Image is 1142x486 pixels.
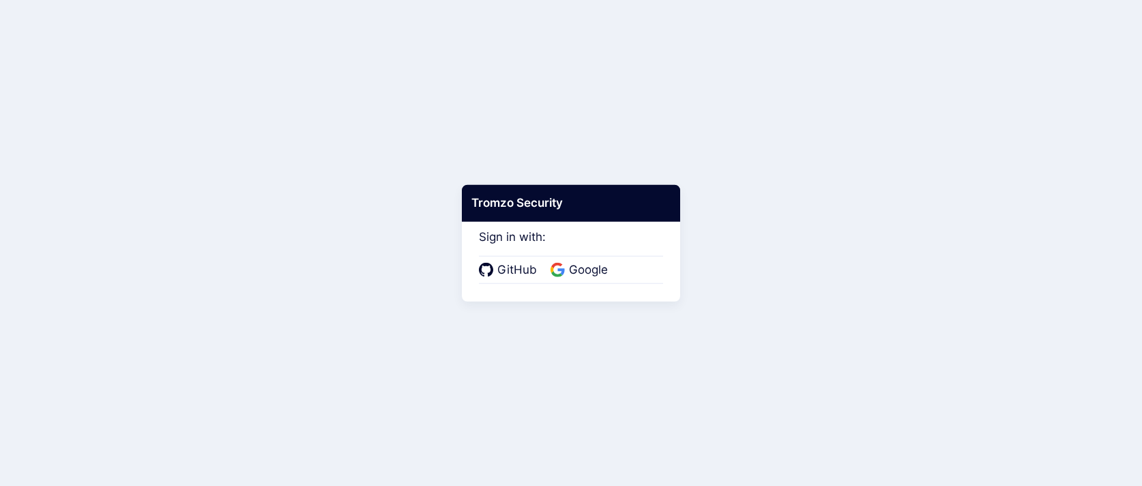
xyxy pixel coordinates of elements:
[493,261,541,279] span: GitHub
[479,212,663,284] div: Sign in with:
[551,261,612,279] a: Google
[565,261,612,279] span: Google
[462,185,680,222] div: Tromzo Security
[479,261,541,279] a: GitHub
